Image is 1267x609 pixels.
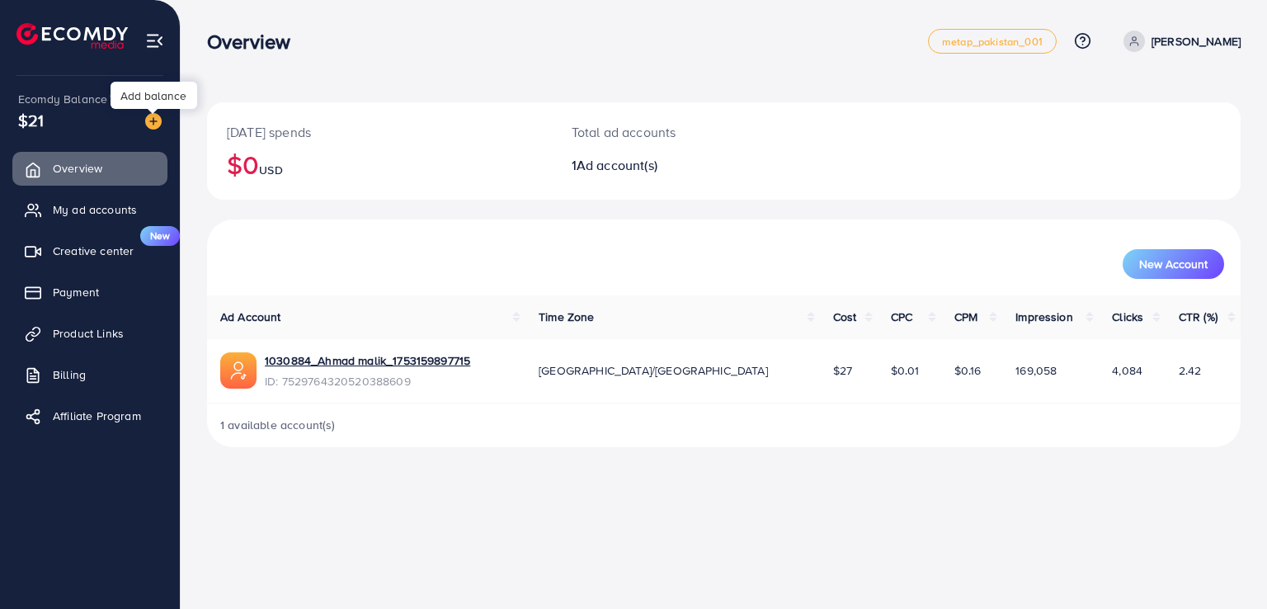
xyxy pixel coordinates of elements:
p: [DATE] spends [227,122,532,142]
span: 4,084 [1112,362,1142,379]
img: menu [145,31,164,50]
a: Overview [12,152,167,185]
span: My ad accounts [53,201,137,218]
span: Affiliate Program [53,408,141,424]
a: [PERSON_NAME] [1117,31,1241,52]
a: My ad accounts [12,193,167,226]
img: image [145,113,162,130]
h2: $0 [227,149,532,180]
span: Clicks [1112,309,1143,325]
span: Ecomdy Balance [18,91,107,107]
a: Payment [12,276,167,309]
button: New Account [1123,249,1224,279]
span: CPC [891,309,912,325]
h2: 1 [572,158,790,173]
span: Creative center [53,243,134,259]
span: Product Links [53,325,124,342]
span: New [140,226,180,246]
a: Billing [12,358,167,391]
span: Time Zone [539,309,594,325]
iframe: Chat [1197,535,1255,597]
span: Impression [1015,309,1073,325]
span: $21 [18,108,44,132]
img: logo [16,23,128,49]
span: Payment [53,284,99,300]
span: [GEOGRAPHIC_DATA]/[GEOGRAPHIC_DATA] [539,362,768,379]
a: Product Links [12,317,167,350]
span: $0.01 [891,362,920,379]
span: Billing [53,366,86,383]
span: 1 available account(s) [220,417,336,433]
p: [PERSON_NAME] [1152,31,1241,51]
span: Ad Account [220,309,281,325]
span: CTR (%) [1179,309,1218,325]
span: 169,058 [1015,362,1057,379]
a: 1030884_Ahmad malik_1753159897715 [265,352,470,369]
span: Cost [833,309,857,325]
span: $27 [833,362,852,379]
div: Add balance [111,82,197,109]
span: 2.42 [1179,362,1202,379]
span: Overview [53,160,102,177]
span: metap_pakistan_001 [942,36,1043,47]
span: Ad account(s) [577,156,657,174]
a: Creative centerNew [12,234,167,267]
span: CPM [954,309,977,325]
span: $0.16 [954,362,982,379]
p: Total ad accounts [572,122,790,142]
a: Affiliate Program [12,399,167,432]
h3: Overview [207,30,304,54]
a: metap_pakistan_001 [928,29,1057,54]
span: USD [259,162,282,178]
span: ID: 7529764320520388609 [265,373,470,389]
img: ic-ads-acc.e4c84228.svg [220,352,257,389]
span: New Account [1139,258,1208,270]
